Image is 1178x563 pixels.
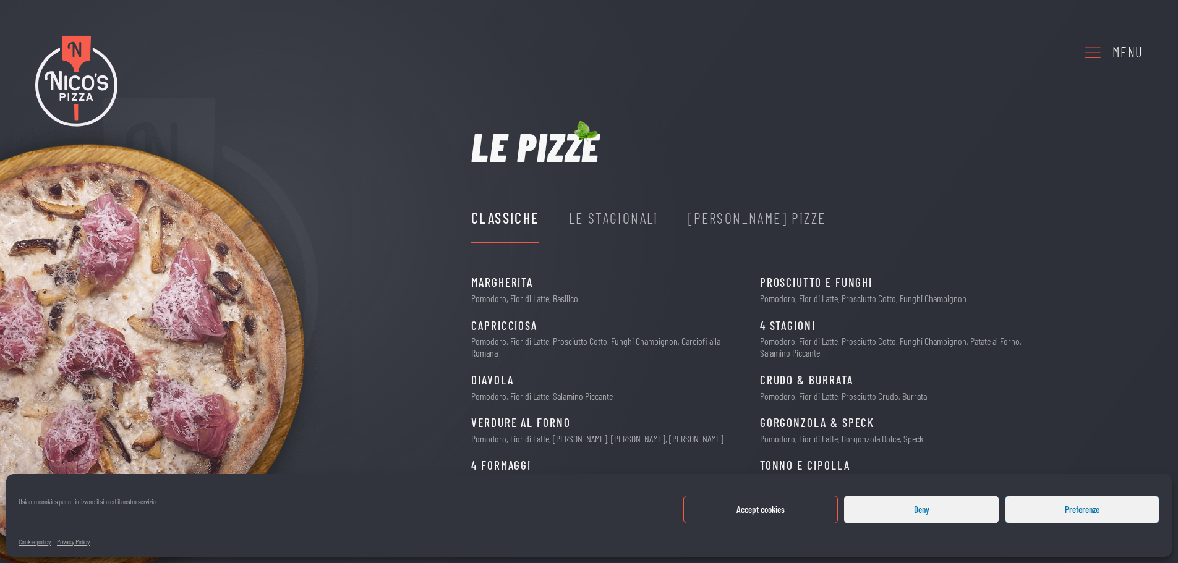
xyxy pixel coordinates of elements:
[688,206,826,230] div: [PERSON_NAME] Pizze
[471,316,537,336] span: Capricciosa
[760,390,927,402] p: Pomodoro, Fior di Latte, Prosciutto Crudo, Burrata
[471,273,533,292] span: Margherita
[760,316,816,336] span: 4 Stagioni
[1005,496,1159,523] button: Preferenze
[471,206,539,230] div: Classiche
[471,390,613,402] p: Pomodoro, Fior di Latte, Salamino Piccante
[1112,41,1142,64] div: Menu
[471,371,513,390] span: Diavola
[35,35,117,127] img: Nico's Pizza Logo Colori
[471,433,723,444] p: Pomodoro, Fior di Latte, [PERSON_NAME], [PERSON_NAME], [PERSON_NAME]
[760,292,967,304] p: Pomodoro, Fior di Latte, Prosciutto Cotto, Funghi Champignon
[471,413,571,433] span: Verdure al Forno
[760,433,923,444] p: Pomodoro, Fior di Latte, Gorgonzola Dolce, Speck
[1083,35,1142,69] a: Menu
[19,536,51,548] a: Cookie policy
[760,335,1025,358] p: Pomodoro, Fior di Latte, Prosciutto Cotto, Funghi Champignon, Patate al Forno, Salamino Piccante
[471,127,600,166] h1: Le pizze
[760,371,853,390] span: CRUDO & BURRATA
[760,273,873,292] span: Prosciutto e Funghi
[844,496,999,523] button: Deny
[471,456,531,475] span: 4 Formaggi
[683,496,838,523] button: Accept cookies
[471,292,578,304] p: Pomodoro, Fior di Latte, Basilico
[569,206,659,230] div: Le Stagionali
[471,335,736,358] p: Pomodoro, Fior di Latte, Prosciutto Cotto, Funghi Champignon, Carciofi alla Romana
[760,413,875,433] span: Gorgonzola & Speck
[19,496,157,520] div: Usiamo cookies per ottimizzare il sito ed il nostro servizio.
[57,536,90,548] a: Privacy Policy
[760,456,850,475] span: Tonno e Cipolla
